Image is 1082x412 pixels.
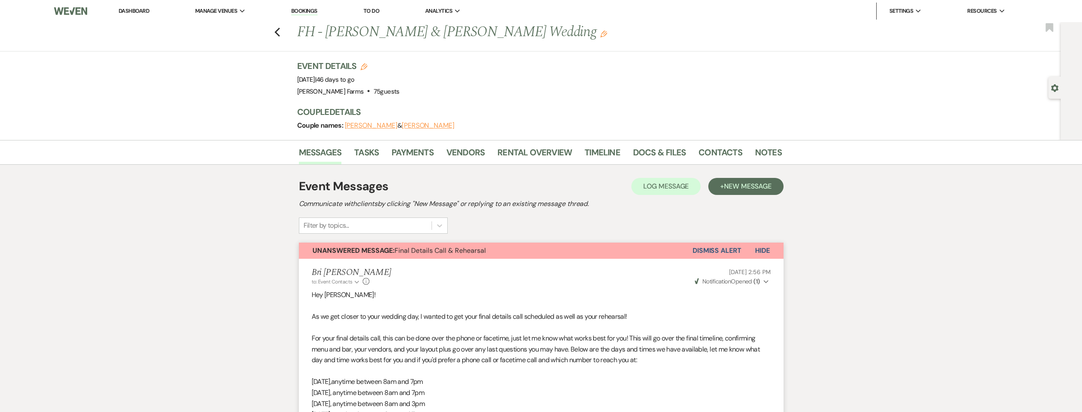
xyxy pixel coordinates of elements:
strong: Unanswered Message: [312,246,395,255]
a: To Do [364,7,379,14]
span: & [345,121,454,130]
span: New Message [724,182,771,191]
h5: Bri [PERSON_NAME] [312,267,392,278]
a: Bookings [291,7,318,15]
button: Edit [600,30,607,37]
span: As we get closer to your wedding day, I wanted to get your final details call scheduled as well a... [312,312,627,321]
a: Notes [755,146,782,164]
span: Couple names: [297,121,345,130]
h3: Couple Details [297,106,773,118]
a: Vendors [446,146,485,164]
span: Hey [PERSON_NAME]! [312,290,375,299]
span: 75 guests [374,87,400,96]
a: Payments [392,146,434,164]
a: Dashboard [119,7,149,14]
button: NotificationOpened (1) [693,277,771,286]
span: Manage Venues [195,7,237,15]
span: [DATE] [297,75,355,84]
span: [DATE] 2:56 PM [729,268,770,276]
h3: Event Details [297,60,400,72]
button: to: Event Contacts [312,278,361,286]
h1: FH - [PERSON_NAME] & [PERSON_NAME] Wedding [297,22,678,43]
span: to: Event Contacts [312,278,352,285]
p: [DATE], [312,376,771,387]
span: Final Details Call & Rehearsal [312,246,486,255]
h1: Event Messages [299,177,389,195]
span: [DATE], anytime between 8am and 7pm [312,388,425,397]
span: [DATE], anytime between 8am and 3pm [312,399,425,408]
span: For your final details call, this can be done over the phone or facetime, just let me know what w... [312,334,760,364]
img: Weven Logo [54,2,87,20]
span: Analytics [425,7,452,15]
span: anytime between 8am and 7pm [331,377,423,386]
span: Hide [755,246,770,255]
button: Open lead details [1051,83,1059,92]
a: Docs & Files [633,146,686,164]
button: [PERSON_NAME] [345,122,398,129]
span: 46 days to go [316,75,355,84]
span: Resources [967,7,997,15]
span: | [315,75,355,84]
div: Filter by topics... [304,220,349,231]
button: Hide [741,243,784,259]
h2: Communicate with clients by clicking "New Message" or replying to an existing message thread. [299,199,784,209]
button: +New Message [708,178,783,195]
a: Messages [299,146,342,164]
button: Unanswered Message:Final Details Call & Rehearsal [299,243,693,259]
strong: ( 1 ) [753,278,760,285]
span: Log Message [643,182,689,191]
span: Settings [889,7,914,15]
button: [PERSON_NAME] [402,122,454,129]
button: Log Message [631,178,701,195]
span: [PERSON_NAME] Farms [297,87,364,96]
span: Notification [702,278,731,285]
a: Timeline [585,146,620,164]
a: Contacts [699,146,742,164]
a: Tasks [354,146,379,164]
a: Rental Overview [497,146,572,164]
span: Opened [695,278,760,285]
button: Dismiss Alert [693,243,741,259]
